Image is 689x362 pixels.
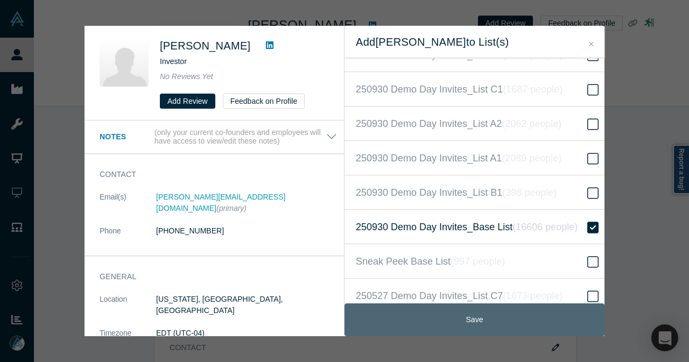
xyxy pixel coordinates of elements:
span: 250930 Demo Day Invites_Base List [356,219,578,235]
dt: Phone [100,225,156,248]
dd: EDT (UTC-04) [156,328,337,339]
i: ( 997 people ) [451,256,505,267]
button: Close [586,38,597,51]
h3: Notes [100,131,152,143]
a: [PHONE_NUMBER] [156,226,224,235]
img: Adit Arora's Profile Image [100,38,149,87]
a: [PERSON_NAME] [160,40,250,52]
dt: Timezone [100,328,156,350]
button: Add Review [160,94,215,109]
h3: General [100,271,322,282]
span: Sneak Peek Base List [356,254,505,269]
span: 250527 Demo Day Invites_List C7 [356,288,563,303]
button: Save [344,303,604,336]
i: ( 1673 people ) [503,290,563,301]
span: Investor [160,57,187,66]
i: ( 398 people ) [502,187,557,198]
button: Feedback on Profile [223,94,305,109]
span: 250930 Demo Day Invites_List A2 [356,116,561,131]
span: No Reviews Yet [160,72,213,81]
i: ( 2062 people ) [502,118,561,129]
dt: Email(s) [100,191,156,225]
dd: [US_STATE], [GEOGRAPHIC_DATA], [GEOGRAPHIC_DATA] [156,294,337,316]
dt: Location [100,294,156,328]
i: ( 1690 people ) [503,49,563,60]
i: ( 1687 people ) [503,84,563,95]
span: (primary) [216,204,247,212]
button: Notes (only your current co-founders and employees will have access to view/edit these notes) [100,128,337,146]
i: ( 2089 people ) [502,153,561,164]
p: (only your current co-founders and employees will have access to view/edit these notes) [154,128,326,146]
h3: Contact [100,169,322,180]
span: 250930 Demo Day Invites_List A1 [356,151,561,166]
a: [PERSON_NAME][EMAIL_ADDRESS][DOMAIN_NAME] [156,193,285,212]
span: 250930 Demo Day Invites_List C1 [356,82,563,97]
i: ( 16606 people ) [512,222,578,232]
h2: Add [PERSON_NAME] to List(s) [356,36,593,48]
span: 250930 Demo Day Invites_List B1 [356,185,557,200]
